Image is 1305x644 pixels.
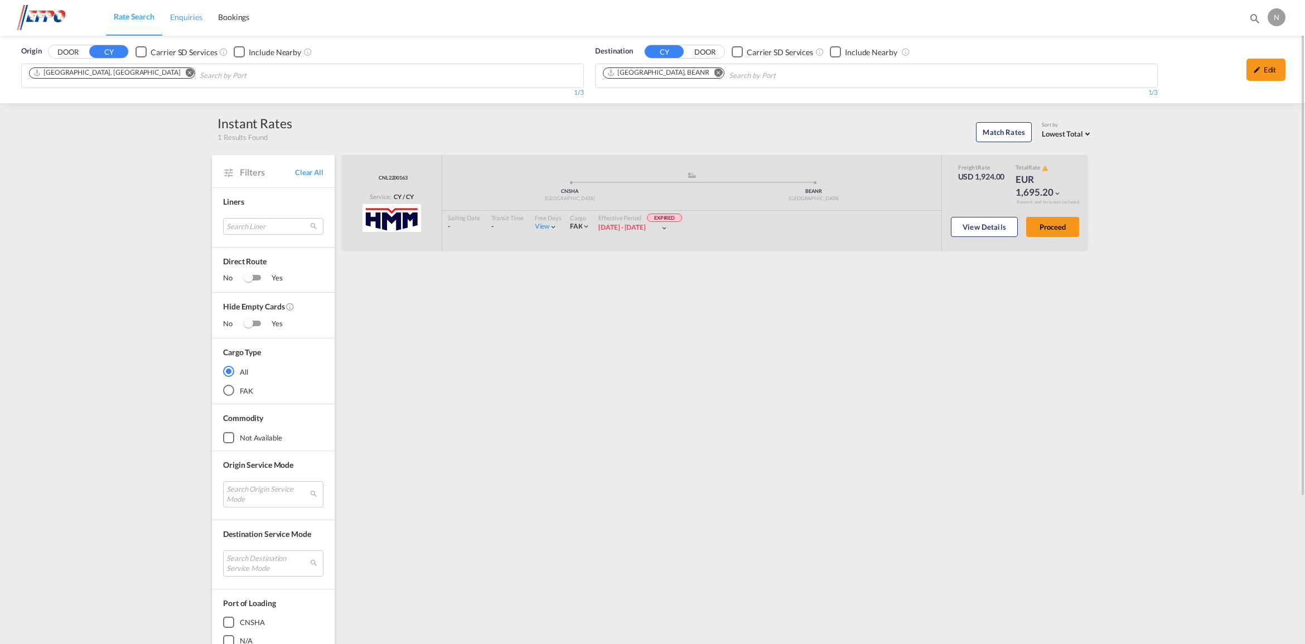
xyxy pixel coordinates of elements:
[845,47,897,58] div: Include Nearby
[370,192,391,201] span: Service:
[286,302,294,311] md-icon: Activate this filter to exclude rate cards without rates.
[223,273,244,284] span: No
[376,175,408,182] div: Contract / Rate Agreement / Tariff / Spot Pricing Reference Number: CNL2200163
[17,5,92,30] img: d38966e06f5511efa686cdb0e1f57a29.png
[1246,59,1285,81] div: icon-pencilEdit
[1042,129,1083,138] span: Lowest Total
[535,222,558,231] div: Viewicon-chevron-down
[685,46,724,59] button: DOOR
[685,172,699,178] md-icon: assets/icons/custom/ship-fill.svg
[391,192,413,201] div: CY / CY
[448,195,692,202] div: [GEOGRAPHIC_DATA]
[234,46,301,57] md-checkbox: Checkbox No Ink
[223,366,323,377] md-radio-button: All
[218,12,249,22] span: Bookings
[448,222,480,231] div: -
[217,114,292,132] div: Instant Rates
[598,223,646,233] div: 24 Apr 2025 - 09 May 2025
[219,47,228,56] md-icon: Unchecked: Search for CY (Container Yard) services for all selected carriers.Checked : Search for...
[830,46,897,57] md-checkbox: Checkbox No Ink
[707,68,724,79] button: Remove
[223,413,263,423] span: Commodity
[607,68,709,78] div: Antwerp, BEANR
[729,67,835,85] input: Search by Port
[582,222,590,230] md-icon: icon-chevron-down
[27,64,310,85] md-chips-wrap: Chips container. Use arrow keys to select chips.
[217,132,268,142] span: 1 Results Found
[747,47,813,58] div: Carrier SD Services
[1041,164,1048,172] button: icon-alert
[1268,8,1285,26] div: N
[598,223,646,231] span: [DATE] - [DATE]
[1053,190,1061,197] md-icon: icon-chevron-down
[136,46,217,57] md-checkbox: Checkbox No Ink
[1042,122,1093,129] div: Sort by
[1008,199,1087,205] div: Remark and Inclusion included
[951,217,1018,237] button: View Details
[595,88,1158,98] div: 1/3
[732,46,813,57] md-checkbox: Checkbox No Ink
[362,204,421,232] img: HMM
[595,46,633,57] span: Destination
[815,47,824,56] md-icon: Unchecked: Search for CY (Container Yard) services for all selected carriers.Checked : Search for...
[151,47,217,58] div: Carrier SD Services
[491,222,524,231] div: -
[223,460,293,469] span: Origin Service Mode
[240,433,282,443] div: not available
[240,166,295,178] span: Filters
[223,347,261,358] div: Cargo Type
[303,47,312,56] md-icon: Unchecked: Ignores neighbouring ports when fetching rates.Checked : Includes neighbouring ports w...
[549,223,557,231] md-icon: icon-chevron-down
[295,167,323,177] span: Clear All
[1042,127,1093,139] md-select: Select: Lowest Total
[223,385,323,396] md-radio-button: FAK
[260,273,283,284] span: Yes
[1042,165,1048,172] md-icon: icon-alert
[448,214,480,222] div: Sailing Date
[692,195,936,202] div: [GEOGRAPHIC_DATA]
[1249,12,1261,29] div: icon-magnify
[21,88,584,98] div: 1/3
[958,171,1005,182] div: USD 1,924.00
[33,68,182,78] div: Press delete to remove this chip.
[200,67,306,85] input: Search by Port
[249,47,301,58] div: Include Nearby
[601,64,839,85] md-chips-wrap: Chips container. Use arrow keys to select chips.
[1253,66,1261,74] md-icon: icon-pencil
[1249,12,1261,25] md-icon: icon-magnify
[21,46,41,57] span: Origin
[901,47,910,56] md-icon: Unchecked: Ignores neighbouring ports when fetching rates.Checked : Includes neighbouring ports w...
[223,318,244,330] span: No
[570,222,583,230] span: FAK
[448,188,692,195] div: CNSHA
[89,45,128,58] button: CY
[570,214,591,222] div: Cargo
[178,68,195,79] button: Remove
[223,617,323,628] md-checkbox: CNSHA
[240,617,265,627] div: CNSHA
[1016,173,1071,200] div: EUR 1,695.20
[598,214,682,224] div: Effective Period
[223,197,244,206] span: Liners
[692,188,936,195] div: BEANR
[223,301,323,318] span: Hide Empty Cards
[33,68,180,78] div: Shanghai, CNSHA
[49,46,88,59] button: DOOR
[491,214,524,222] div: Transit Time
[1026,217,1079,237] button: Proceed
[660,224,668,232] md-icon: icon-chevron-down
[223,598,276,608] span: Port of Loading
[114,12,154,21] span: Rate Search
[170,12,202,22] span: Enquiries
[607,68,712,78] div: Press delete to remove this chip.
[1016,163,1071,172] div: Total Rate
[223,256,323,273] span: Direct Route
[645,45,684,58] button: CY
[223,529,311,539] span: Destination Service Mode
[958,163,1005,171] div: Freight Rate
[376,175,408,182] span: CNL2200163
[976,122,1032,142] button: Match Rates
[535,214,562,222] div: Free Days
[647,214,682,222] span: EXPIRED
